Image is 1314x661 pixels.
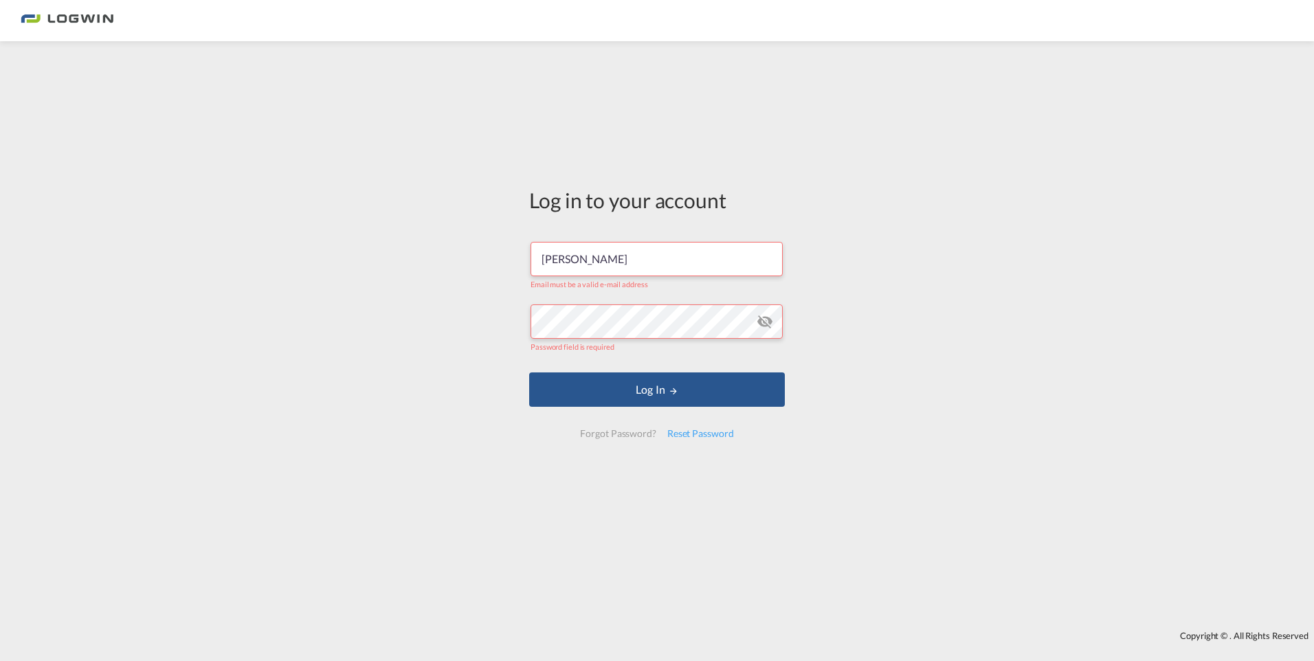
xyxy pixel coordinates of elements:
div: Log in to your account [529,186,785,214]
button: LOGIN [529,372,785,407]
span: Password field is required [531,342,614,351]
img: 2761ae10d95411efa20a1f5e0282d2d7.png [21,5,113,36]
div: Forgot Password? [575,421,661,446]
div: Reset Password [662,421,739,446]
md-icon: icon-eye-off [757,313,773,330]
span: Email must be a valid e-mail address [531,280,647,289]
input: Enter email/phone number [531,242,783,276]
